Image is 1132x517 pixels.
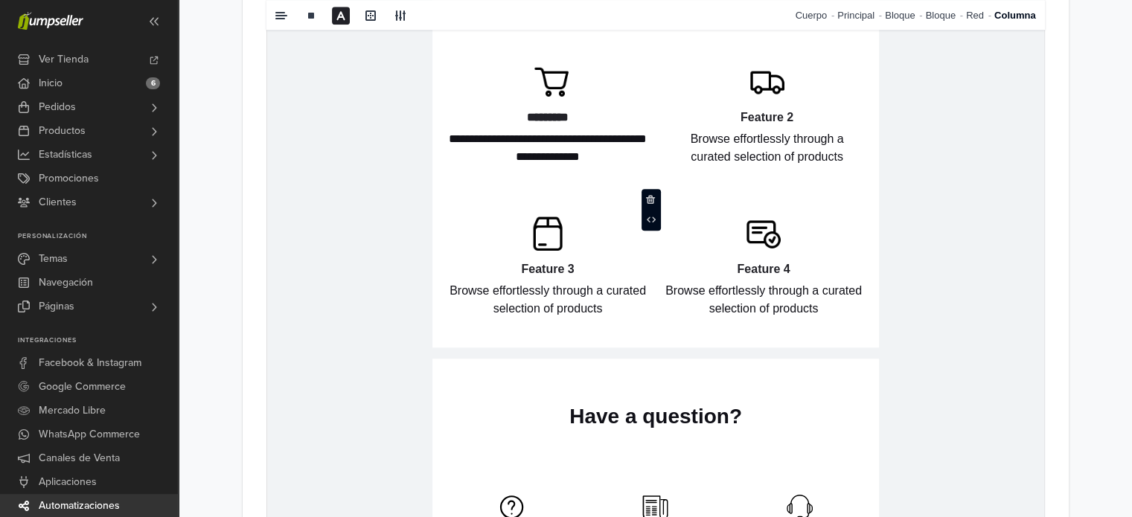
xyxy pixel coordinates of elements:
span: Inicio [39,71,63,95]
strong: {{promotion_code}} [374,499,493,513]
span: Facebook & Instagram [39,351,141,375]
a: {{[DOMAIN_NAME]}} [272,55,505,68]
p: Our newest product has been released [180,131,597,188]
span: Productos [39,119,86,143]
span: Temas [39,247,68,271]
span: Canales de Venta [39,446,120,470]
span: Estadísticas [39,143,92,167]
span: Aplicaciones [39,470,97,494]
span: Pedidos [39,95,76,119]
p: Integraciones [18,336,178,345]
p: Introducing your new must-have! 🌟 Elevate your lifestyle effortlessly with this game-changer from... [180,218,597,272]
img: %7B%7B%20store.logo%20%7D%7D [493,45,505,57]
span: Navegación [39,271,93,295]
span: Páginas [39,295,74,318]
span: {{ product.price | price }} [435,326,575,338]
p: Use this coupon: . [189,497,588,516]
strong: {{ product.price | minus: discount | price }} [190,326,432,338]
span: Ver Tienda [39,48,89,71]
span: WhatsApp Commerce [39,423,140,446]
strong: {{ product.price | price }} [190,326,587,356]
strong: {{promotion_discount}} of discount [343,453,557,467]
span: Mercado Libre [39,399,106,423]
strong: {{ [DOMAIN_NAME] }} [327,308,450,321]
re-text: {{[DOMAIN_NAME]}} [272,45,490,70]
span: Clientes [39,190,77,214]
p: We want to offer you a . [165,451,612,470]
img: {{product.name}} [383,294,394,306]
span: 6 [146,77,160,89]
a: Buy now [332,367,444,402]
span: Google Commerce [39,375,126,399]
p: Personalización [18,232,178,241]
span: Promociones [39,167,99,190]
